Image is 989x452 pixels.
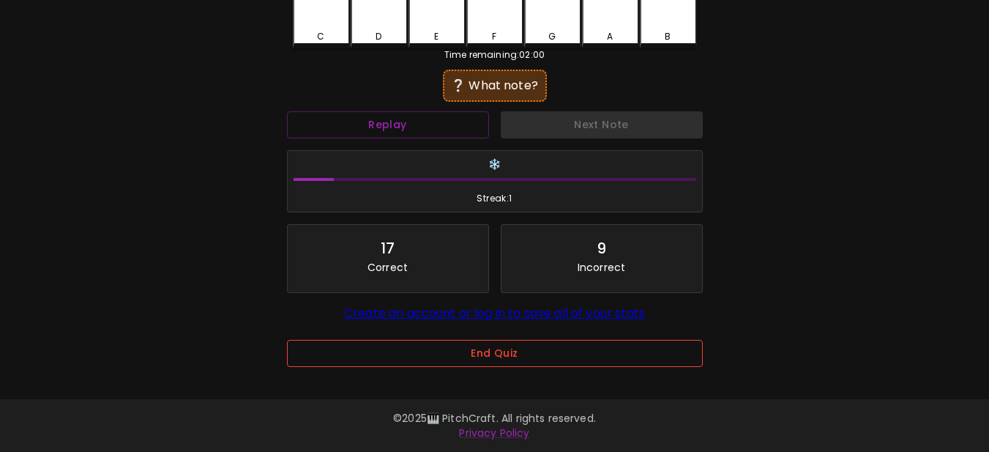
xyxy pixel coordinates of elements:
[287,340,703,367] button: End Quiz
[317,30,324,43] div: C
[73,411,917,426] p: © 2025 🎹 PitchCraft. All rights reserved.
[665,30,671,43] div: B
[434,30,438,43] div: E
[367,260,408,275] p: Correct
[294,157,696,173] h6: ❄️
[293,48,697,62] div: Time remaining: 02:00
[344,305,645,322] a: Create an account or log in to save all of your stats
[607,30,613,43] div: A
[578,260,625,275] p: Incorrect
[450,77,540,95] div: ❔ What note?
[294,191,696,206] span: Streak: 1
[492,30,496,43] div: F
[459,426,529,440] a: Privacy Policy
[381,237,395,260] div: 17
[548,30,556,43] div: G
[376,30,381,43] div: D
[597,237,606,260] div: 9
[287,111,489,138] button: Replay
